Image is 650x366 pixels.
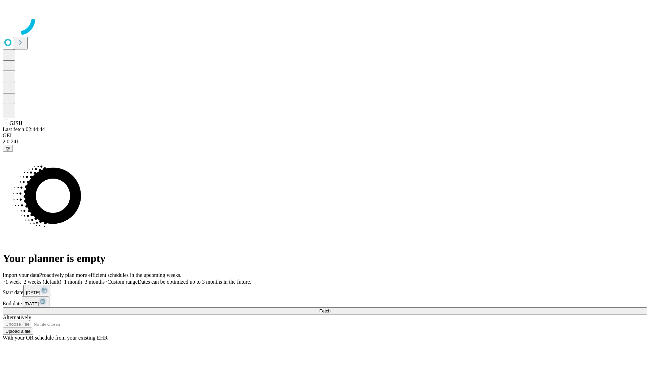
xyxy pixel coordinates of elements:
[5,279,21,285] span: 1 week
[85,279,105,285] span: 3 months
[9,120,22,126] span: GJSH
[3,145,13,152] button: @
[26,290,40,295] span: [DATE]
[39,272,181,278] span: Proactively plan more efficient schedules in the upcoming weeks.
[107,279,137,285] span: Custom range
[3,314,31,320] span: Alternatively
[3,335,108,341] span: With your OR schedule from your existing EHR
[3,296,647,307] div: End date
[319,308,330,313] span: Fetch
[3,133,647,139] div: GEI
[138,279,251,285] span: Dates can be optimized up to 3 months in the future.
[64,279,82,285] span: 1 month
[24,279,61,285] span: 2 weeks (default)
[3,252,647,265] h1: Your planner is empty
[3,139,647,145] div: 2.0.241
[3,126,45,132] span: Last fetch: 02:44:44
[23,285,51,296] button: [DATE]
[5,146,10,151] span: @
[3,272,39,278] span: Import your data
[3,285,647,296] div: Start date
[24,301,39,306] span: [DATE]
[3,328,33,335] button: Upload a file
[3,307,647,314] button: Fetch
[22,296,49,307] button: [DATE]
